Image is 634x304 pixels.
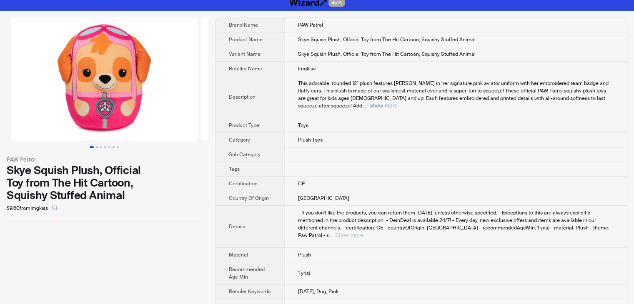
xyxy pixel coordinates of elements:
span: Imgkiss [298,65,316,72]
span: Plush Toys [298,137,323,143]
div: - If you don't like the products, you can return them within 30 days, unless otherwise specified.... [298,209,614,239]
button: Expand [335,232,363,238]
span: Brand Name [229,22,258,28]
span: Category [229,137,250,143]
span: Material [229,252,248,258]
span: Product Type [229,122,259,129]
span: Sub Category [229,151,261,158]
span: Description [229,94,256,100]
img: Skye Squish Plush, Official Toy from The Hit Cartoon, Squishy Stuffed Animal Skye Squish Plush, O... [11,17,198,141]
button: Expand [369,102,397,109]
span: PAW Patrol [298,22,323,28]
button: Go to slide 6 [113,146,115,148]
button: Go to slide 4 [104,146,106,148]
span: CE [298,180,305,187]
button: Go to slide 3 [100,146,102,148]
span: Recommended Age Min [229,266,265,280]
span: [DATE], Dog, Pink [298,288,338,295]
img: Skye Squish Plush, Official Toy from The Hit Cartoon, Squishy Stuffed Animal Skye Squish Plush, O... [201,17,388,141]
span: 1 yr(s) [298,270,310,277]
span: Skye Squish Plush, Official Toy from The Hit Cartoon, Squishy Stuffed Animal [298,36,476,43]
button: Go to slide 5 [108,146,110,148]
div: Skye Squish Plush, Official Toy from The Hit Cartoon, Squishy Stuffed Animal [7,164,202,202]
span: Certification [229,180,258,187]
span: Retailer Name [229,65,262,72]
span: Tags [229,166,240,172]
span: Country Of Origin [229,195,269,202]
button: Go to slide 7 [117,146,119,148]
span: Plush [298,252,311,258]
button: Go to slide 1 [90,146,94,148]
span: ... [328,232,332,239]
button: Go to slide 2 [96,146,98,148]
span: Skye Squish Plush, Official Toy from The Hit Cartoon, Squishy Stuffed Animal [298,51,476,57]
span: Details [229,223,245,230]
span: Product Name [229,36,263,43]
span: select [52,205,57,210]
span: ... [362,102,366,109]
span: Variant Name [229,51,261,57]
span: Retailer Keywords [229,288,271,295]
span: Toys [298,122,308,129]
div: PAW Patrol [7,155,202,164]
div: This adorable, rounded 12" plush features Skye in her signature pink aviator uniform with her emb... [298,80,614,110]
span: [GEOGRAPHIC_DATA] [298,195,349,202]
div: $9.60 from Imgkiss [7,202,202,215]
span: This adorable, rounded 12" plush features [PERSON_NAME] in her signature pink aviator uniform wit... [298,80,609,109]
span: - If you don't like the products, you can return them [DATE], unless otherwise specified. - Excep... [298,209,609,239]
